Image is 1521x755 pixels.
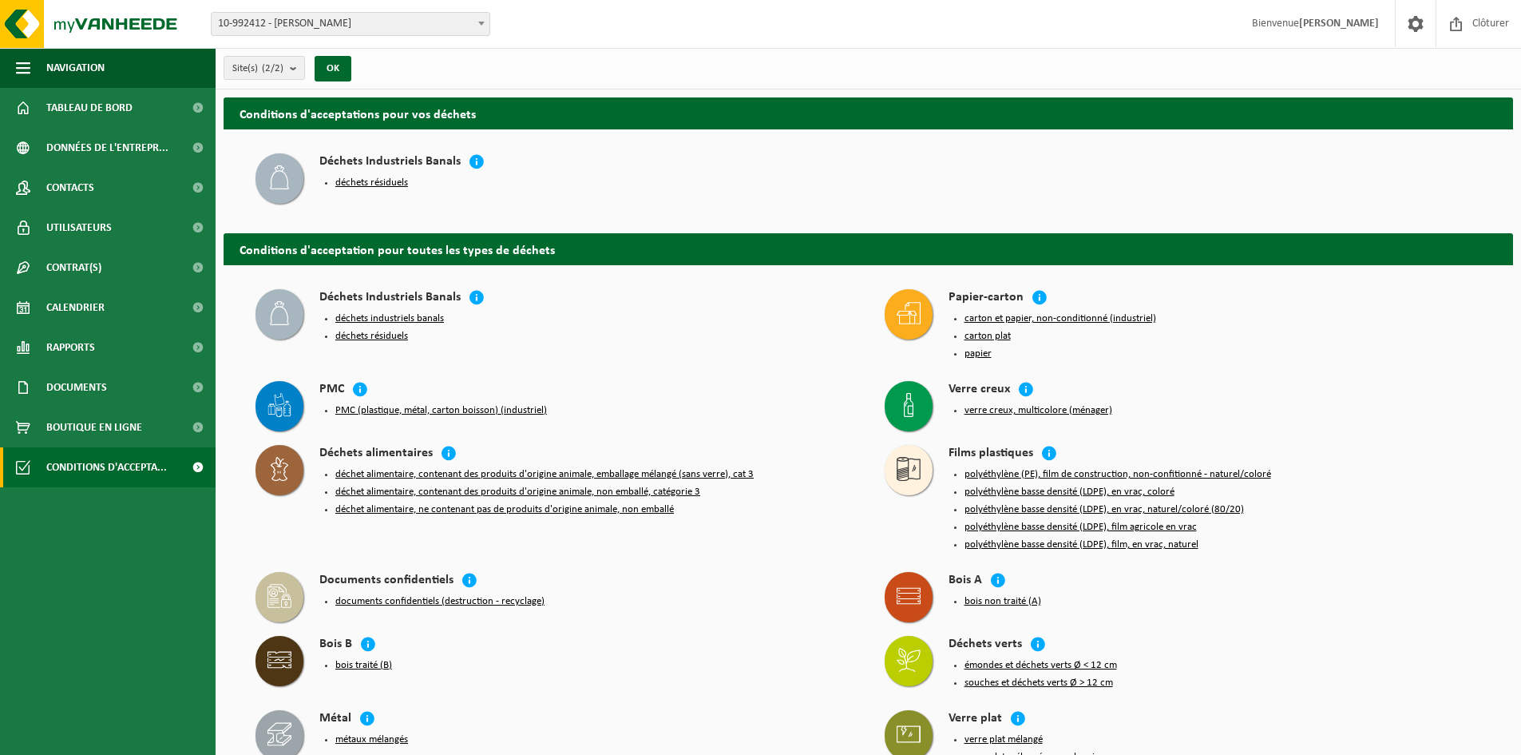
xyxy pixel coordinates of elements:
[262,63,283,74] count: (2/2)
[335,733,408,746] button: métaux mélangés
[315,56,351,81] button: OK
[949,636,1022,654] h4: Déchets verts
[964,521,1197,534] button: polyéthylène basse densité (LDPE), film agricole en vrac
[949,381,1010,399] h4: Verre creux
[224,97,1513,129] h2: Conditions d'acceptations pour vos déchets
[964,330,1011,343] button: carton plat
[1299,18,1379,30] strong: [PERSON_NAME]
[224,56,305,80] button: Site(s)(2/2)
[335,177,408,189] button: déchets résiduels
[46,168,94,208] span: Contacts
[964,595,1041,608] button: bois non traité (A)
[319,445,433,463] h4: Déchets alimentaires
[335,468,754,481] button: déchet alimentaire, contenant des produits d'origine animale, emballage mélangé (sans verre), cat 3
[319,636,352,654] h4: Bois B
[964,468,1271,481] button: polyéthylène (PE), film de construction, non-confitionné - naturel/coloré
[949,710,1002,729] h4: Verre plat
[319,572,454,590] h4: Documents confidentiels
[46,288,105,328] span: Calendrier
[224,233,1513,264] h2: Conditions d'acceptation pour toutes les types de déchets
[964,312,1156,325] button: carton et papier, non-conditionné (industriel)
[46,88,133,128] span: Tableau de bord
[335,486,700,499] button: déchet alimentaire, contenant des produits d'origine animale, non emballé, catégorie 3
[964,659,1117,672] button: émondes et déchets verts Ø < 12 cm
[319,153,461,172] h4: Déchets Industriels Banals
[212,13,489,35] span: 10-992412 - OLIVIER DAGNEAUX - FOURBECHIES
[46,48,105,88] span: Navigation
[335,330,408,343] button: déchets résiduels
[46,128,168,168] span: Données de l'entrepr...
[949,445,1033,463] h4: Films plastiques
[46,368,107,407] span: Documents
[46,208,112,248] span: Utilisateurs
[46,447,167,487] span: Conditions d'accepta...
[319,381,344,399] h4: PMC
[211,12,490,36] span: 10-992412 - OLIVIER DAGNEAUX - FOURBECHIES
[46,328,95,368] span: Rapports
[319,289,461,308] h4: Déchets Industriels Banals
[46,407,142,447] span: Boutique en ligne
[964,486,1174,499] button: polyéthylène basse densité (LDPE), en vrac, coloré
[949,572,982,590] h4: Bois A
[335,659,392,672] button: bois traité (B)
[335,404,547,417] button: PMC (plastique, métal, carton boisson) (industriel)
[319,710,351,729] h4: Métal
[949,289,1024,308] h4: Papier-carton
[46,248,101,288] span: Contrat(s)
[964,538,1198,551] button: polyéthylène basse densité (LDPE), film, en vrac, naturel
[232,57,283,81] span: Site(s)
[335,312,444,325] button: déchets industriels banals
[964,503,1244,516] button: polyéthylène basse densité (LDPE), en vrac, naturel/coloré (80/20)
[335,595,545,608] button: documents confidentiels (destruction - recyclage)
[964,348,992,360] button: papier
[964,404,1112,417] button: verre creux, multicolore (ménager)
[964,733,1043,746] button: verre plat mélangé
[335,503,674,516] button: déchet alimentaire, ne contenant pas de produits d'origine animale, non emballé
[964,677,1113,689] button: souches et déchets verts Ø > 12 cm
